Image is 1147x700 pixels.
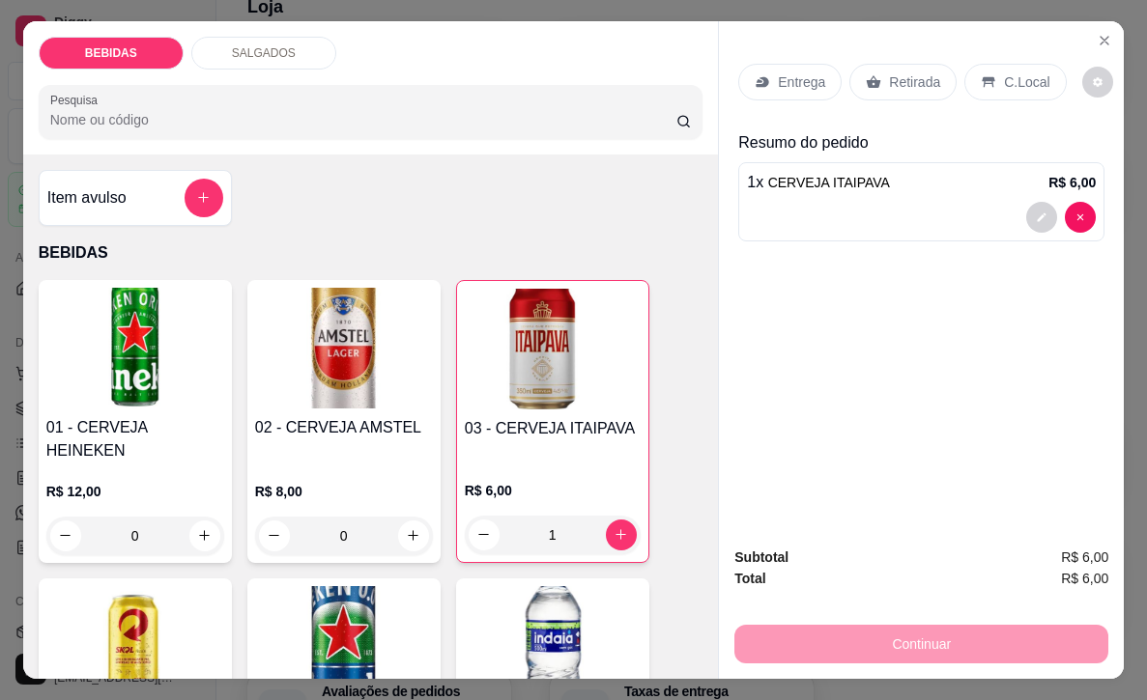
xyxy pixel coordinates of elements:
[85,45,137,61] p: BEBIDAS
[47,186,127,210] h4: Item avulso
[46,416,224,462] h4: 01 - CERVEJA HEINEKEN
[255,416,433,439] h4: 02 - CERVEJA AMSTEL
[734,549,789,565] strong: Subtotal
[255,482,433,501] p: R$ 8,00
[50,110,676,129] input: Pesquisa
[1061,546,1108,568] span: R$ 6,00
[259,520,290,551] button: decrease-product-quantity
[747,171,890,194] p: 1 x
[734,571,765,586] strong: Total
[1061,568,1108,589] span: R$ 6,00
[46,482,224,501] p: R$ 12,00
[606,519,637,550] button: increase-product-quantity
[1026,202,1057,233] button: decrease-product-quantity
[39,241,703,265] p: BEBIDAS
[50,520,81,551] button: decrease-product-quantity
[1089,25,1120,56] button: Close
[738,131,1104,154] p: Resumo do pedido
[1048,173,1096,192] p: R$ 6,00
[889,72,940,92] p: Retirada
[469,519,500,550] button: decrease-product-quantity
[255,288,433,408] img: product-image
[189,520,220,551] button: increase-product-quantity
[46,288,224,408] img: product-image
[465,481,641,500] p: R$ 6,00
[1065,202,1096,233] button: decrease-product-quantity
[1004,72,1049,92] p: C.Local
[768,175,890,190] span: CERVEJA ITAIPAVA
[398,520,429,551] button: increase-product-quantity
[465,289,641,409] img: product-image
[232,45,296,61] p: SALGADOS
[465,417,641,440] h4: 03 - CERVEJA ITAIPAVA
[778,72,825,92] p: Entrega
[50,92,104,108] label: Pesquisa
[185,179,223,217] button: add-separate-item
[1082,67,1113,98] button: decrease-product-quantity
